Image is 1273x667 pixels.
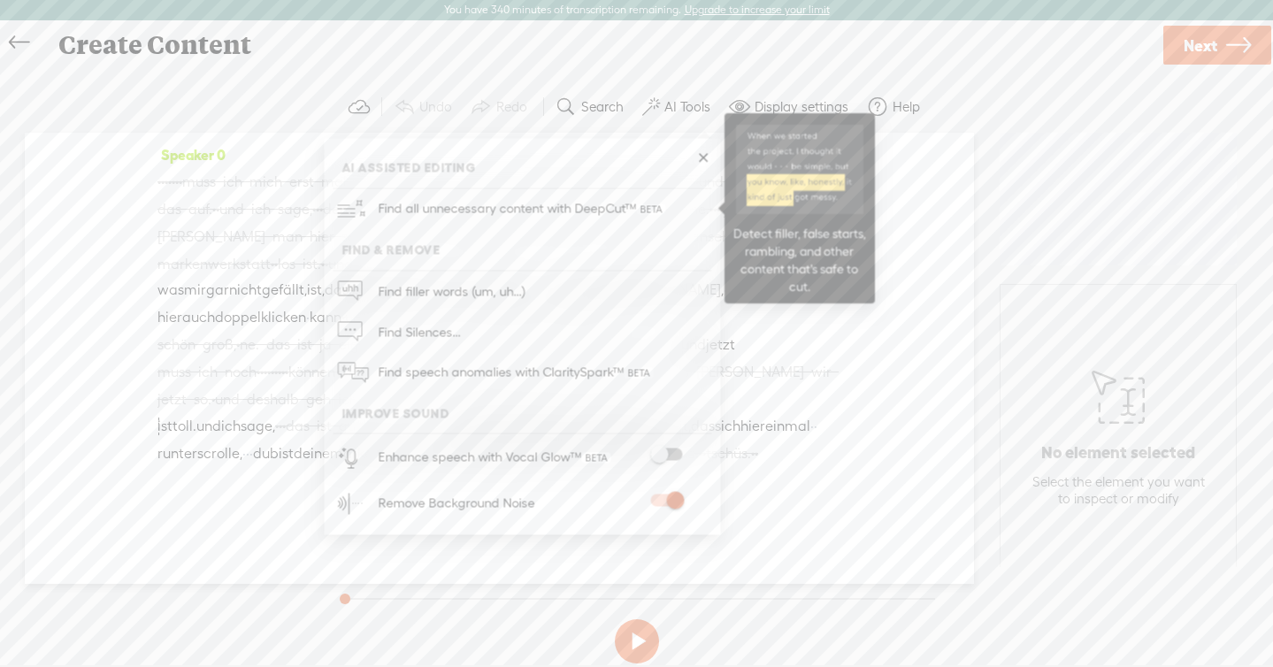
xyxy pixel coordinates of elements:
span: kann [310,304,341,331]
span: · [319,201,323,217]
span: · [267,364,271,379]
span: hier [740,413,765,440]
label: Redo [496,98,527,116]
span: · [271,256,274,272]
span: · [168,173,172,189]
p: No element selected [1041,442,1195,464]
button: AI Tools [635,89,722,125]
span: · [236,336,240,352]
span: runterscrolle, [157,441,242,467]
span: nicht [229,277,262,303]
label: You have 340 minutes of transcription remaining. [444,4,681,18]
div: Create Content [46,22,1161,68]
div: Detect filler, false starts, rambling, and other content that's safe to cut. [733,221,866,299]
span: · [720,201,724,217]
span: · [814,413,817,440]
span: · [271,364,274,379]
span: Next [1184,23,1217,68]
span: · [275,418,279,433]
span: · [264,364,267,379]
span: · [249,441,253,467]
span: · [810,413,814,440]
span: ist [157,413,173,440]
span: Find Silences... [372,312,466,352]
span: einmal [765,413,810,440]
span: · [172,173,175,189]
span: · [282,418,286,433]
button: Undo [387,89,464,125]
span: was [157,277,184,303]
span: das ist gut. ja. [275,412,455,439]
span: · [278,364,281,379]
span: · [257,364,260,379]
span: doppelklicken [215,304,306,331]
span: deine [294,441,330,467]
span: · [755,445,758,461]
span: · [274,256,278,272]
span: · [216,201,219,217]
span: · [285,364,288,379]
label: Help [893,98,920,116]
span: ich [721,413,740,440]
span: ist, [307,277,325,303]
span: Find speech anomalies with ClaritySpark™ [372,352,659,394]
img: deepcut_hint_tooltip_dark.png [736,125,863,214]
span: hier [157,304,182,331]
span: muss ich mich erst mal einrichten hier, ne? wär [PERSON_NAME] lustiger. und jetzt nehm ich das au... [157,168,841,195]
span: muss ich noch können wir das vielleicht haben, dass wir ja, ja, das [PERSON_NAME] wir jetzt so. u... [157,358,841,385]
button: Help [860,89,932,125]
span: · [161,173,165,189]
span: · [242,441,246,467]
span: Find filler words (um, uh...) [372,272,531,311]
span: · [211,391,215,407]
span: · [212,201,216,217]
span: du [253,441,270,467]
span: · [246,441,249,467]
span: · [157,173,161,189]
span: · [175,173,179,189]
span: toll. [173,413,196,440]
span: · [281,364,285,379]
span: · [306,304,310,331]
span: · [321,256,325,272]
span: · [179,173,182,189]
span: · [260,364,264,379]
label: Search [581,98,624,116]
span: · [165,173,168,189]
span: · [316,201,319,217]
button: Redo [464,89,539,125]
span: · [751,445,755,461]
span: · [312,201,316,217]
span: sage, [241,413,275,440]
div: Remove Background Noise [378,493,534,515]
label: Display settings [755,98,848,116]
label: AI Tools [664,98,710,116]
button: Display settings [722,89,860,125]
label: Upgrade to increase your limit [685,4,830,18]
span: bist [270,441,294,467]
div: Enhance speech with Vocal Glow™ [378,446,610,469]
span: mir [184,277,206,303]
span: jetzt [706,332,735,358]
span: gar [206,277,229,303]
div: Select the element you want to inspect or modify [1028,473,1208,508]
span: gefällt, [262,277,307,303]
label: Undo [419,98,452,116]
span: auch [182,304,215,331]
span: · [279,418,282,433]
span: ich [221,413,241,440]
button: Search [548,89,635,125]
span: · [274,364,278,379]
span: Speaker 0 [157,147,226,163]
span: und [196,413,221,440]
span: schön groß, ne. das ist ja eigentlich das, wie ich's gerne haben will. ja, [157,331,681,357]
span: Find all unnecessary content with DeepCut™ [372,188,671,230]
